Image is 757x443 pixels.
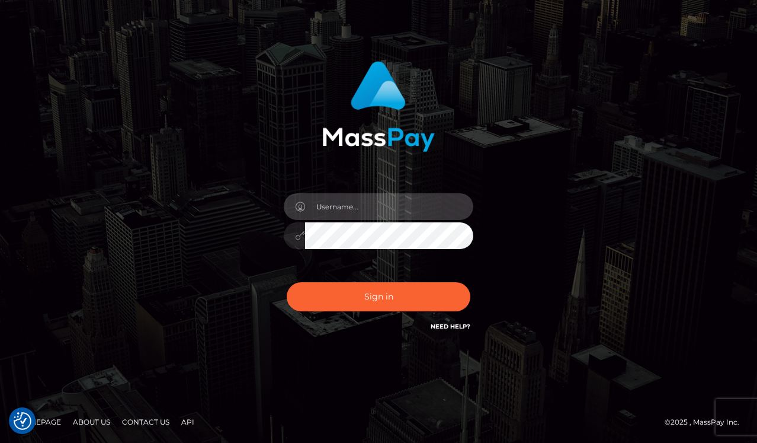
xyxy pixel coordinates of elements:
[68,413,115,431] a: About Us
[117,413,174,431] a: Contact Us
[287,282,470,311] button: Sign in
[14,412,31,430] img: Revisit consent button
[665,416,748,429] div: © 2025 , MassPay Inc.
[14,412,31,430] button: Consent Preferences
[431,323,470,330] a: Need Help?
[305,193,473,220] input: Username...
[177,413,199,431] a: API
[13,413,66,431] a: Homepage
[322,61,435,152] img: MassPay Login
